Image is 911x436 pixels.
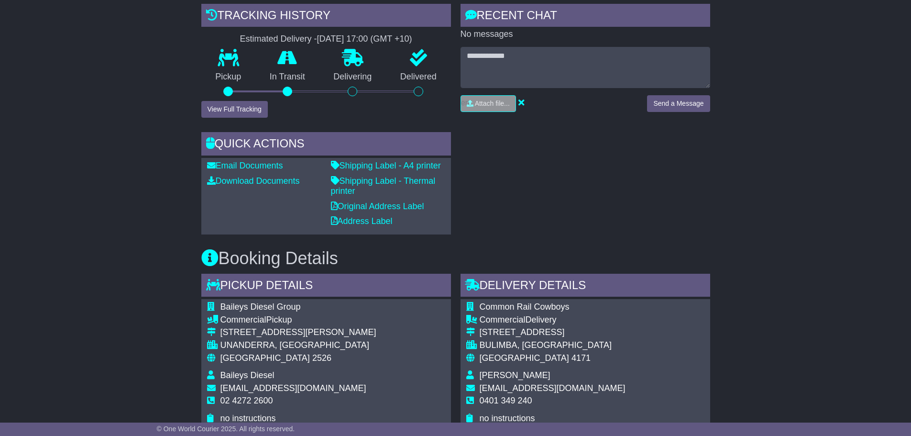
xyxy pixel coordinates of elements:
[220,414,276,423] span: no instructions
[331,216,393,226] a: Address Label
[255,72,319,82] p: In Transit
[480,383,626,393] span: [EMAIL_ADDRESS][DOMAIN_NAME]
[461,29,710,40] p: No messages
[220,383,366,393] span: [EMAIL_ADDRESS][DOMAIN_NAME]
[207,161,283,170] a: Email Documents
[461,4,710,30] div: RECENT CHAT
[480,370,550,380] span: [PERSON_NAME]
[220,327,376,338] div: [STREET_ADDRESS][PERSON_NAME]
[647,95,710,112] button: Send a Message
[571,353,591,363] span: 4171
[386,72,451,82] p: Delivered
[480,302,570,312] span: Common Rail Cowboys
[220,396,273,405] span: 02 4272 2600
[201,101,268,118] button: View Full Tracking
[331,201,424,211] a: Original Address Label
[220,302,301,312] span: Baileys Diesel Group
[220,370,274,380] span: Baileys Diesel
[480,327,626,338] div: [STREET_ADDRESS]
[331,176,436,196] a: Shipping Label - Thermal printer
[480,396,532,405] span: 0401 349 240
[480,315,526,324] span: Commercial
[201,274,451,300] div: Pickup Details
[220,340,376,351] div: UNANDERRA, [GEOGRAPHIC_DATA]
[201,72,256,82] p: Pickup
[480,353,569,363] span: [GEOGRAPHIC_DATA]
[220,315,266,324] span: Commercial
[201,249,710,268] h3: Booking Details
[157,425,295,433] span: © One World Courier 2025. All rights reserved.
[317,34,412,45] div: [DATE] 17:00 (GMT +10)
[207,176,300,186] a: Download Documents
[461,274,710,300] div: Delivery Details
[201,132,451,158] div: Quick Actions
[480,315,626,325] div: Delivery
[480,414,535,423] span: no instructions
[312,353,331,363] span: 2526
[201,34,451,45] div: Estimated Delivery -
[220,315,376,325] div: Pickup
[319,72,386,82] p: Delivering
[331,161,441,170] a: Shipping Label - A4 printer
[201,4,451,30] div: Tracking history
[480,340,626,351] div: BULIMBA, [GEOGRAPHIC_DATA]
[220,353,310,363] span: [GEOGRAPHIC_DATA]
